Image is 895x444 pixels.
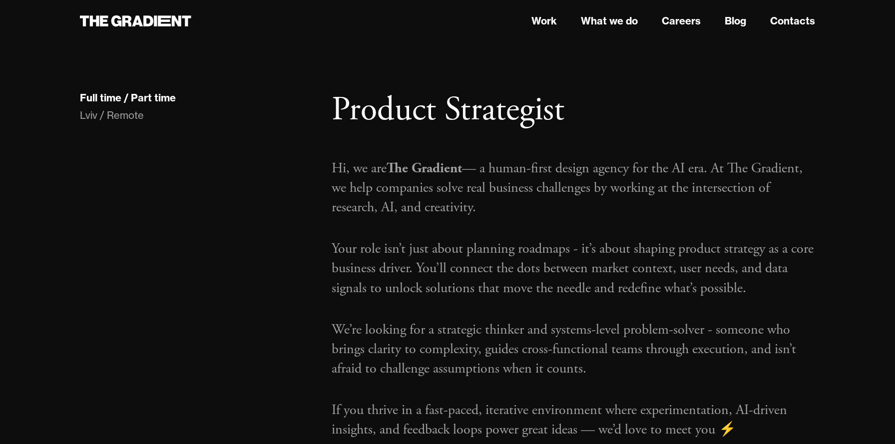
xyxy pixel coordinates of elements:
strong: The Gradient [387,159,462,177]
p: If you thrive in a fast-paced, iterative environment where experimentation, AI-driven insights, a... [332,401,815,440]
a: Work [531,13,557,28]
div: Full time / Part time [80,91,176,104]
h1: Product Strategist [332,90,815,131]
div: Lviv / Remote [80,108,312,122]
a: What we do [581,13,638,28]
p: We’re looking for a strategic thinker and systems-level problem-solver - someone who brings clari... [332,320,815,379]
p: Your role isn’t just about planning roadmaps - it’s about shaping product strategy as a core busi... [332,239,815,298]
a: Careers [662,13,701,28]
a: Blog [725,13,746,28]
a: Contacts [770,13,815,28]
p: Hi, we are — a human-first design agency for the AI era. At The Gradient, we help companies solve... [332,159,815,218]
